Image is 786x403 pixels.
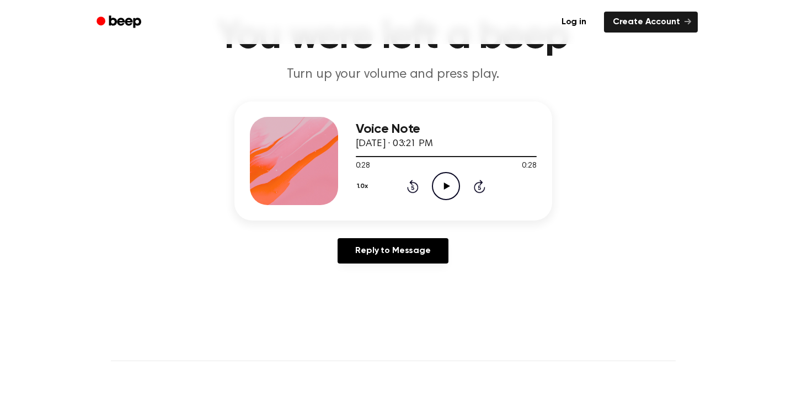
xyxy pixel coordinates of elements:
a: Beep [89,12,151,33]
span: [DATE] · 03:21 PM [356,139,433,149]
p: Turn up your volume and press play. [181,66,605,84]
a: Log in [550,9,597,35]
span: 0:28 [356,160,370,172]
h3: Voice Note [356,122,537,137]
button: 1.0x [356,177,372,196]
a: Reply to Message [338,238,448,264]
span: 0:28 [522,160,536,172]
a: Create Account [604,12,698,33]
